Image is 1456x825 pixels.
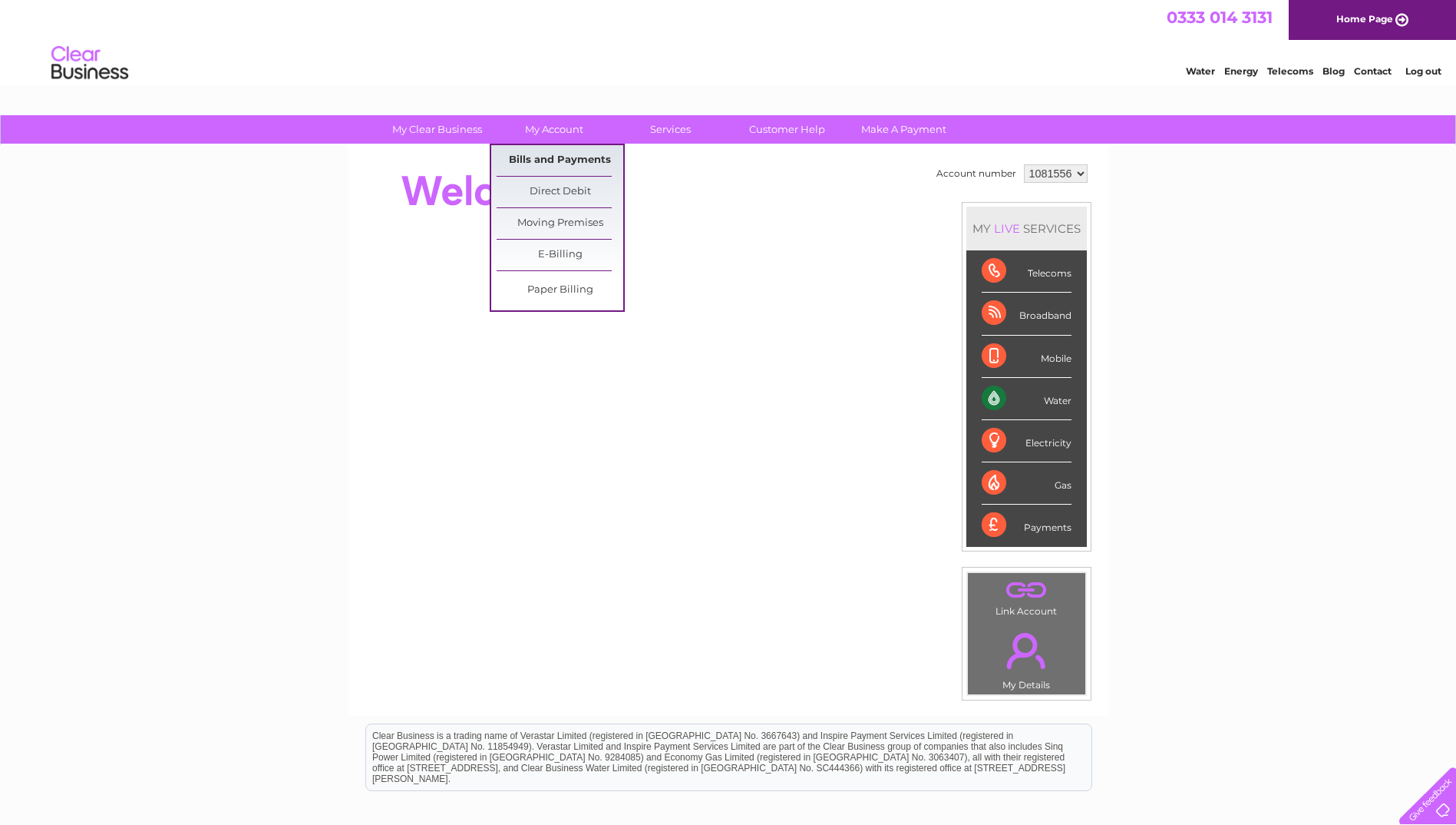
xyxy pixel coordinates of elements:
[991,221,1023,236] div: LIVE
[1322,65,1345,77] a: Blog
[374,115,500,144] a: My Clear Business
[497,177,623,207] a: Direct Debit
[1167,8,1273,27] a: 0333 014 3131
[497,208,623,239] a: Moving Premises
[982,462,1071,505] div: Gas
[933,161,1020,187] td: Account number
[366,8,1091,75] div: Clear Business is a trading name of Verastar Limited (registered in [GEOGRAPHIC_DATA] No. 3667643...
[51,40,129,87] img: logo.png
[982,336,1071,378] div: Mobile
[607,115,734,144] a: Services
[1186,65,1215,77] a: Water
[982,293,1071,335] div: Broadband
[972,624,1081,678] a: .
[497,145,623,176] a: Bills and Payments
[497,275,623,306] a: Paper Billing
[497,240,623,270] a: E-Billing
[1405,65,1441,77] a: Log out
[1224,65,1258,77] a: Energy
[490,115,617,144] a: My Account
[724,115,850,144] a: Customer Help
[982,250,1071,293] div: Telecoms
[967,572,1086,621] td: Link Account
[982,420,1071,462] div: Electricity
[982,505,1071,546] div: Payments
[982,378,1071,420] div: Water
[972,577,1081,604] a: .
[1267,65,1313,77] a: Telecoms
[967,620,1086,695] td: My Details
[966,207,1087,250] div: MY SERVICES
[1354,65,1392,77] a: Contact
[840,115,967,144] a: Make A Payment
